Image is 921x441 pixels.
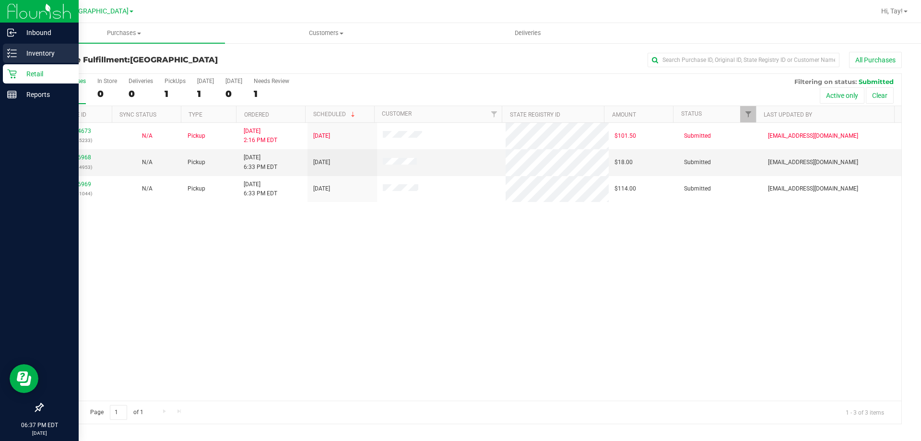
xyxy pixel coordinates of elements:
span: Submitted [684,158,711,167]
span: Purchases [23,29,225,37]
a: Status [681,110,702,117]
div: 0 [129,88,153,99]
span: [EMAIL_ADDRESS][DOMAIN_NAME] [768,184,858,193]
span: [EMAIL_ADDRESS][DOMAIN_NAME] [768,131,858,141]
a: Filter [486,106,502,122]
span: [DATE] [313,158,330,167]
span: Deliveries [502,29,554,37]
h3: Purchase Fulfillment: [42,56,329,64]
div: 0 [225,88,242,99]
span: Hi, Tay! [881,7,903,15]
div: [DATE] [225,78,242,84]
a: Type [189,111,202,118]
a: Ordered [244,111,269,118]
span: Pickup [188,131,205,141]
span: [DATE] 6:33 PM EDT [244,180,277,198]
a: Customer [382,110,412,117]
p: Inventory [17,48,74,59]
inline-svg: Inbound [7,28,17,37]
span: [GEOGRAPHIC_DATA] [130,55,218,64]
div: PickUps [165,78,186,84]
p: [DATE] [4,429,74,437]
a: State Registry ID [510,111,560,118]
button: Active only [820,87,864,104]
span: Pickup [188,184,205,193]
span: Filtering on status: [794,78,857,85]
span: $18.00 [614,158,633,167]
span: Submitted [859,78,894,85]
p: Retail [17,68,74,80]
span: [DATE] [313,184,330,193]
span: 1 - 3 of 3 items [838,405,892,419]
span: Customers [225,29,426,37]
button: N/A [142,131,153,141]
div: Needs Review [254,78,289,84]
button: All Purchases [849,52,902,68]
span: Not Applicable [142,185,153,192]
span: [DATE] 2:16 PM EDT [244,127,277,145]
a: Last Updated By [764,111,812,118]
button: N/A [142,158,153,167]
div: Deliveries [129,78,153,84]
span: Submitted [684,131,711,141]
inline-svg: Reports [7,90,17,99]
span: [GEOGRAPHIC_DATA] [63,7,129,15]
a: 11974673 [64,128,91,134]
span: Not Applicable [142,132,153,139]
span: $101.50 [614,131,636,141]
span: [DATE] [313,131,330,141]
a: Scheduled [313,111,357,118]
a: Purchases [23,23,225,43]
input: 1 [110,405,127,420]
p: Inbound [17,27,74,38]
a: Customers [225,23,427,43]
span: Not Applicable [142,159,153,166]
a: Sync Status [119,111,156,118]
p: Reports [17,89,74,100]
div: 0 [97,88,117,99]
div: 1 [254,88,289,99]
div: 1 [197,88,214,99]
span: Page of 1 [82,405,151,420]
inline-svg: Retail [7,69,17,79]
span: Pickup [188,158,205,167]
div: [DATE] [197,78,214,84]
iframe: Resource center [10,364,38,393]
a: Deliveries [427,23,629,43]
button: N/A [142,184,153,193]
a: 11976969 [64,181,91,188]
a: 11976968 [64,154,91,161]
p: 06:37 PM EDT [4,421,74,429]
span: [EMAIL_ADDRESS][DOMAIN_NAME] [768,158,858,167]
div: 1 [165,88,186,99]
span: $114.00 [614,184,636,193]
div: In Store [97,78,117,84]
span: [DATE] 6:33 PM EDT [244,153,277,171]
input: Search Purchase ID, Original ID, State Registry ID or Customer Name... [648,53,839,67]
span: Submitted [684,184,711,193]
a: Amount [612,111,636,118]
a: Filter [740,106,756,122]
inline-svg: Inventory [7,48,17,58]
button: Clear [866,87,894,104]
